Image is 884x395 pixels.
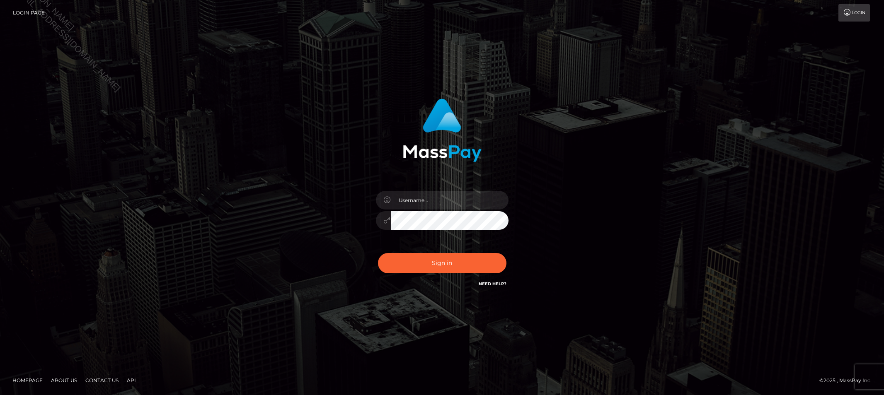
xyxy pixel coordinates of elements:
img: MassPay Login [403,99,482,162]
a: Need Help? [479,281,506,287]
a: Contact Us [82,374,122,387]
input: Username... [391,191,509,210]
a: Homepage [9,374,46,387]
a: Login Page [13,4,45,22]
a: Login [838,4,870,22]
a: API [124,374,139,387]
button: Sign in [378,253,506,273]
div: © 2025 , MassPay Inc. [819,376,878,385]
a: About Us [48,374,80,387]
